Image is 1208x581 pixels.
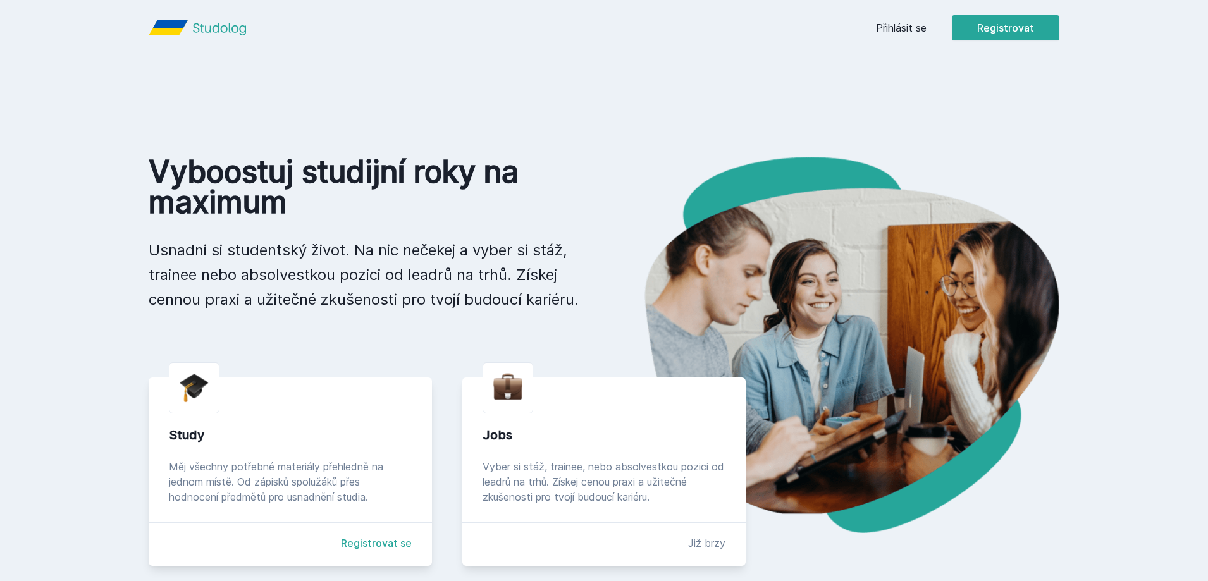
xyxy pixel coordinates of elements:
p: Usnadni si studentský život. Na nic nečekej a vyber si stáž, trainee nebo absolvestkou pozici od ... [149,238,584,312]
div: Jobs [483,426,725,444]
a: Přihlásit se [876,20,927,35]
div: Měj všechny potřebné materiály přehledně na jednom místě. Od zápisků spolužáků přes hodnocení pře... [169,459,412,505]
a: Registrovat se [341,535,412,551]
div: Již brzy [688,535,725,551]
div: Vyber si stáž, trainee, nebo absolvestkou pozici od leadrů na trhů. Získej cenou praxi a užitečné... [483,459,725,505]
div: Study [169,426,412,444]
img: hero.png [604,157,1059,533]
img: graduation-cap.png [180,373,209,403]
h1: Vyboostuj studijní roky na maximum [149,157,584,217]
button: Registrovat [952,15,1059,40]
img: briefcase.png [493,370,522,403]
